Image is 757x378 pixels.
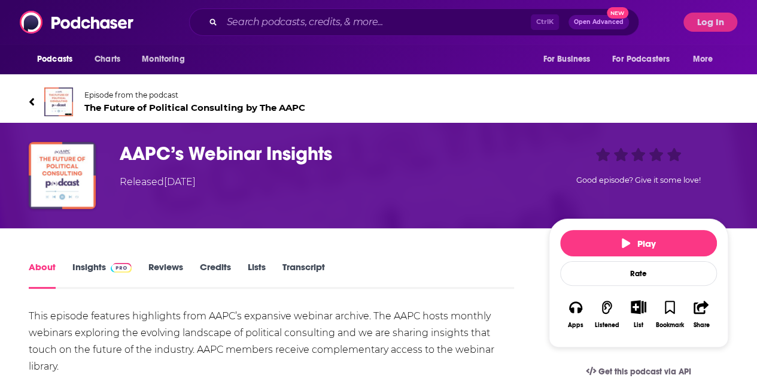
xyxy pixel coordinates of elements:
[29,142,96,209] img: AAPC’s Webinar Insights
[598,367,691,377] span: Get this podcast via API
[595,322,619,329] div: Listened
[604,48,687,71] button: open menu
[685,48,728,71] button: open menu
[222,13,531,32] input: Search podcasts, credits, & more...
[654,292,685,336] button: Bookmark
[72,261,132,289] a: InsightsPodchaser Pro
[534,48,605,71] button: open menu
[612,51,670,68] span: For Podcasters
[133,48,200,71] button: open menu
[607,7,628,19] span: New
[656,322,684,329] div: Bookmark
[560,261,717,286] div: Rate
[683,13,737,32] button: Log In
[29,48,88,71] button: open menu
[142,51,184,68] span: Monitoring
[37,51,72,68] span: Podcasts
[623,292,654,336] div: Show More ButtonList
[693,322,709,329] div: Share
[189,8,639,36] div: Search podcasts, credits, & more...
[111,263,132,273] img: Podchaser Pro
[543,51,590,68] span: For Business
[560,292,591,336] button: Apps
[634,321,643,329] div: List
[200,261,231,289] a: Credits
[95,51,120,68] span: Charts
[120,175,196,189] div: Released [DATE]
[84,102,305,113] span: The Future of Political Consulting by The AAPC
[148,261,183,289] a: Reviews
[44,87,73,116] img: The Future of Political Consulting by The AAPC
[686,292,717,336] button: Share
[591,292,622,336] button: Listened
[29,87,728,116] a: The Future of Political Consulting by The AAPCEpisode from the podcastThe Future of Political Con...
[248,261,266,289] a: Lists
[568,322,583,329] div: Apps
[622,238,656,249] span: Play
[282,261,325,289] a: Transcript
[20,11,135,34] img: Podchaser - Follow, Share and Rate Podcasts
[626,300,650,313] button: Show More Button
[87,48,127,71] a: Charts
[560,230,717,256] button: Play
[120,142,530,165] h1: AAPC’s Webinar Insights
[29,261,56,289] a: About
[531,14,559,30] span: Ctrl K
[576,176,701,185] span: Good episode? Give it some love!
[574,19,624,25] span: Open Advanced
[568,15,629,29] button: Open AdvancedNew
[693,51,713,68] span: More
[84,90,305,99] span: Episode from the podcast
